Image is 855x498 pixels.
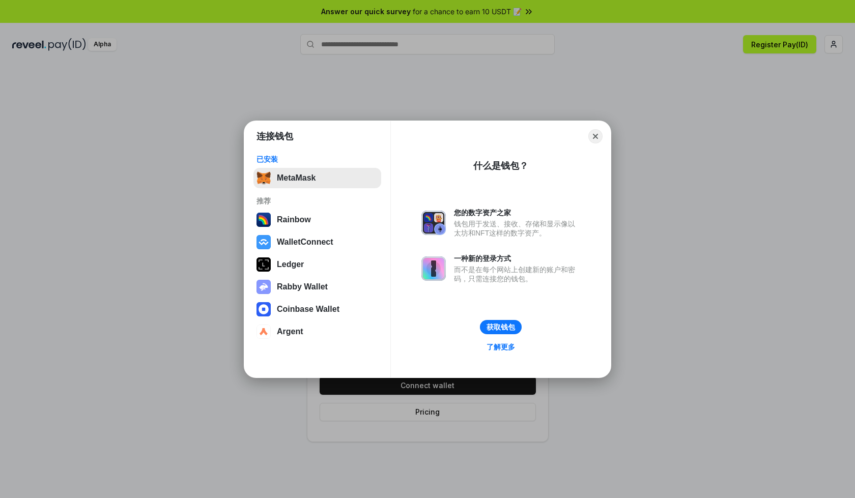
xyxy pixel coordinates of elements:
[588,129,603,143] button: Close
[253,299,381,319] button: Coinbase Wallet
[277,215,311,224] div: Rainbow
[454,254,580,263] div: 一种新的登录方式
[454,219,580,238] div: 钱包用于发送、接收、存储和显示像以太坊和NFT这样的数字资产。
[421,211,446,235] img: svg+xml,%3Csvg%20xmlns%3D%22http%3A%2F%2Fwww.w3.org%2F2000%2Fsvg%22%20fill%3D%22none%22%20viewBox...
[253,277,381,297] button: Rabby Wallet
[473,160,528,172] div: 什么是钱包？
[256,325,271,339] img: svg+xml,%3Csvg%20width%3D%2228%22%20height%3D%2228%22%20viewBox%3D%220%200%2028%2028%22%20fill%3D...
[256,302,271,316] img: svg+xml,%3Csvg%20width%3D%2228%22%20height%3D%2228%22%20viewBox%3D%220%200%2028%2028%22%20fill%3D...
[256,155,378,164] div: 已安装
[480,320,522,334] button: 获取钱包
[253,232,381,252] button: WalletConnect
[256,235,271,249] img: svg+xml,%3Csvg%20width%3D%2228%22%20height%3D%2228%22%20viewBox%3D%220%200%2028%2028%22%20fill%3D...
[253,254,381,275] button: Ledger
[256,280,271,294] img: svg+xml,%3Csvg%20xmlns%3D%22http%3A%2F%2Fwww.w3.org%2F2000%2Fsvg%22%20fill%3D%22none%22%20viewBox...
[256,130,293,142] h1: 连接钱包
[253,168,381,188] button: MetaMask
[253,321,381,342] button: Argent
[277,305,339,314] div: Coinbase Wallet
[454,265,580,283] div: 而不是在每个网站上创建新的账户和密码，只需连接您的钱包。
[253,210,381,230] button: Rainbow
[277,173,316,183] div: MetaMask
[256,196,378,206] div: 推荐
[421,256,446,281] img: svg+xml,%3Csvg%20xmlns%3D%22http%3A%2F%2Fwww.w3.org%2F2000%2Fsvg%22%20fill%3D%22none%22%20viewBox...
[487,342,515,351] div: 了解更多
[277,327,303,336] div: Argent
[256,257,271,272] img: svg+xml,%3Csvg%20xmlns%3D%22http%3A%2F%2Fwww.w3.org%2F2000%2Fsvg%22%20width%3D%2228%22%20height%3...
[480,340,521,354] a: 了解更多
[256,171,271,185] img: svg+xml,%3Csvg%20fill%3D%22none%22%20height%3D%2233%22%20viewBox%3D%220%200%2035%2033%22%20width%...
[277,282,328,291] div: Rabby Wallet
[277,260,304,269] div: Ledger
[454,208,580,217] div: 您的数字资产之家
[487,323,515,332] div: 获取钱包
[256,213,271,227] img: svg+xml,%3Csvg%20width%3D%22120%22%20height%3D%22120%22%20viewBox%3D%220%200%20120%20120%22%20fil...
[277,238,333,247] div: WalletConnect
